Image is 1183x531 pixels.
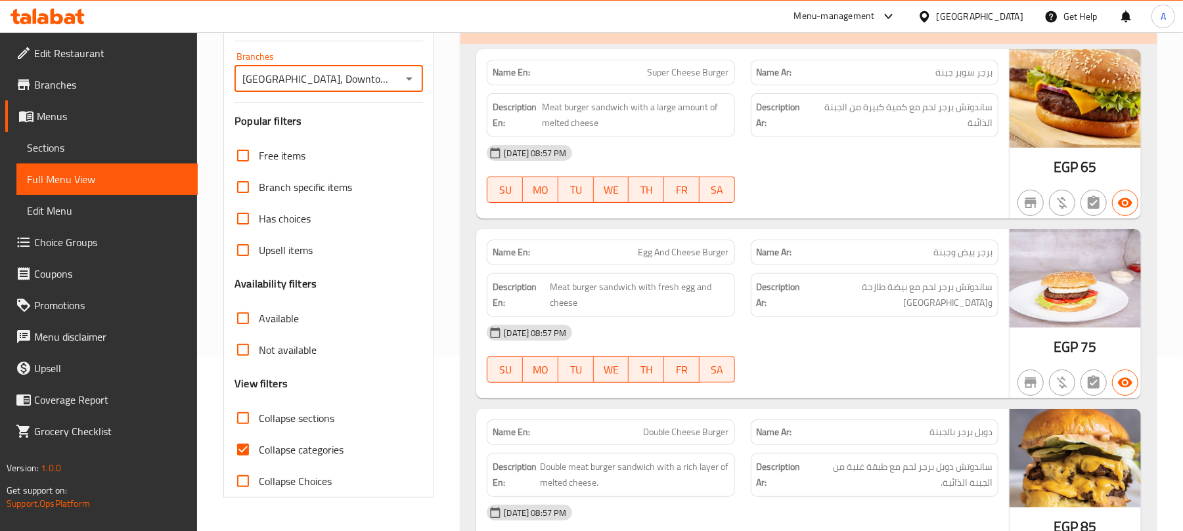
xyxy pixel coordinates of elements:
[638,245,729,259] span: Egg And Cheese Burger
[234,114,423,129] h3: Popular filters
[234,276,317,291] h3: Availability filters
[259,148,305,163] span: Free items
[27,140,187,156] span: Sections
[5,258,198,289] a: Coupons
[528,360,553,379] span: MO
[16,163,198,195] a: Full Menu View
[935,66,993,79] span: برجر سوبر جبنة
[499,147,571,159] span: [DATE] 08:57 PM
[757,66,792,79] strong: Name Ar:
[7,459,39,477] span: Version:
[27,171,187,187] span: Full Menu View
[493,279,547,311] strong: Description En:
[700,356,735,383] button: SA
[5,321,198,352] a: Menu disclaimer
[1010,409,1141,507] img: %D8%AF%D8%A8%D9%84_%D8%A8%D8%B1%D8%AC%D8%B1_%D8%A8%D8%A7%D9%84%D8%AC%D8%A8%D9%86%D9%8763887870087...
[1112,190,1138,216] button: Available
[259,473,332,489] span: Collapse Choices
[27,203,187,219] span: Edit Menu
[259,179,352,195] span: Branch specific items
[16,195,198,226] a: Edit Menu
[34,234,187,250] span: Choice Groups
[599,181,624,200] span: WE
[648,66,729,79] span: Super Cheese Burger
[705,181,730,200] span: SA
[757,425,792,439] strong: Name Ar:
[1112,370,1138,396] button: Available
[558,177,594,203] button: TU
[808,459,993,491] span: ساندوتش دوبل برجر لحم مع طبقة غنية من الجبنة الذائبة.
[1081,334,1097,360] span: 75
[5,352,198,384] a: Upsell
[794,9,875,24] div: Menu-management
[34,45,187,61] span: Edit Restaurant
[564,181,589,200] span: TU
[523,177,558,203] button: MO
[1049,190,1075,216] button: Purchased item
[5,69,198,100] a: Branches
[1049,370,1075,396] button: Purchased item
[540,459,729,491] span: Double meat burger sandwich with a rich layer of melted cheese.
[5,415,198,447] a: Grocery Checklist
[499,507,571,519] span: [DATE] 08:57 PM
[493,425,530,439] strong: Name En:
[664,356,700,383] button: FR
[34,329,187,345] span: Menu disclaimer
[41,459,61,477] span: 1.0.0
[564,360,589,379] span: TU
[664,177,700,203] button: FR
[34,297,187,313] span: Promotions
[629,356,664,383] button: TH
[34,360,187,376] span: Upsell
[16,132,198,163] a: Sections
[594,356,629,383] button: WE
[5,226,198,258] a: Choice Groups
[669,181,694,200] span: FR
[700,177,735,203] button: SA
[7,482,67,499] span: Get support on:
[1017,190,1044,216] button: Not branch specific item
[259,410,334,426] span: Collapse sections
[669,360,694,379] span: FR
[493,459,537,491] strong: Description En:
[629,177,664,203] button: TH
[542,99,728,131] span: Meat burger sandwich with a large amount of melted cheese
[1017,370,1044,396] button: Not branch specific item
[1081,370,1107,396] button: Not has choices
[37,108,187,124] span: Menus
[1010,49,1141,148] img: %D8%A8%D8%B1%D8%AC%D8%B1_%D8%B3%D9%88%D8%A8%D8%B1_%D8%AC%D8%A8%D9%86%D9%87638878700499544031.jpg
[1081,190,1107,216] button: Not has choices
[644,425,729,439] span: Double Cheese Burger
[523,356,558,383] button: MO
[807,279,993,311] span: ساندوتش برجر لحم مع بيضة طازجة وجبنة
[493,181,518,200] span: SU
[259,242,313,258] span: Upsell items
[34,423,187,439] span: Grocery Checklist
[400,70,418,88] button: Open
[1161,9,1166,24] span: A
[811,99,993,131] span: ساندوتش برجر لحم مع كمية كبيرة من الجبنة الذائبة
[634,360,659,379] span: TH
[937,9,1023,24] div: [GEOGRAPHIC_DATA]
[259,342,317,358] span: Not available
[259,211,311,226] span: Has choices
[634,181,659,200] span: TH
[487,356,523,383] button: SU
[5,100,198,132] a: Menus
[757,99,809,131] strong: Description Ar:
[499,327,571,339] span: [DATE] 08:57 PM
[493,245,530,259] strong: Name En:
[1054,334,1078,360] span: EGP
[1054,154,1078,180] span: EGP
[234,376,288,391] h3: View filters
[259,442,344,457] span: Collapse categories
[5,289,198,321] a: Promotions
[705,360,730,379] span: SA
[5,384,198,415] a: Coverage Report
[528,181,553,200] span: MO
[929,425,993,439] span: دوبل برجر بالجبنة
[7,495,90,512] a: Support.OpsPlatform
[487,177,523,203] button: SU
[493,66,530,79] strong: Name En:
[933,245,993,259] span: برجر بيض وجبنة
